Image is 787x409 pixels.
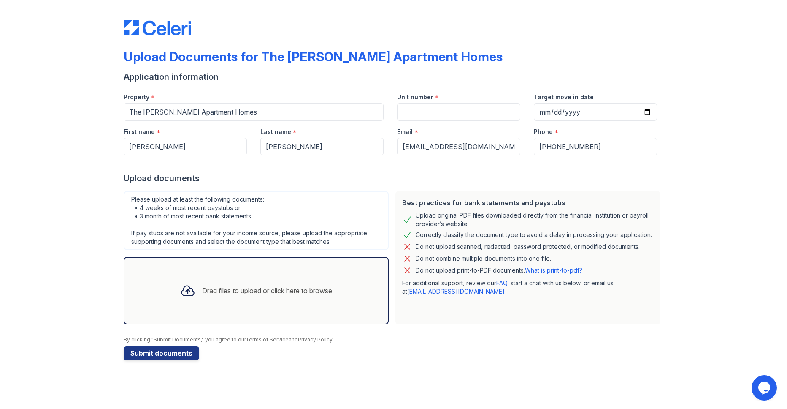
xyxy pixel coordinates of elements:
a: Terms of Service [246,336,289,343]
label: Phone [534,128,553,136]
div: Please upload at least the following documents: • 4 weeks of most recent paystubs or • 3 month of... [124,191,389,250]
div: Upload original PDF files downloaded directly from the financial institution or payroll provider’... [416,211,654,228]
label: Property [124,93,149,101]
label: Unit number [397,93,433,101]
a: FAQ [496,279,507,286]
div: By clicking "Submit Documents," you agree to our and [124,336,664,343]
img: CE_Logo_Blue-a8612792a0a2168367f1c8372b55b34899dd931a85d93a1a3d3e32e68fde9ad4.png [124,20,191,35]
p: For additional support, review our , start a chat with us below, or email us at [402,279,654,296]
label: First name [124,128,155,136]
a: [EMAIL_ADDRESS][DOMAIN_NAME] [407,288,505,295]
label: Target move in date [534,93,594,101]
div: Do not upload scanned, redacted, password protected, or modified documents. [416,242,640,252]
div: Correctly classify the document type to avoid a delay in processing your application. [416,230,652,240]
div: Drag files to upload or click here to browse [202,286,332,296]
div: Upload Documents for The [PERSON_NAME] Apartment Homes [124,49,503,64]
label: Last name [260,128,291,136]
div: Best practices for bank statements and paystubs [402,198,654,208]
div: Application information [124,71,664,83]
div: Do not combine multiple documents into one file. [416,254,551,264]
a: What is print-to-pdf? [525,267,582,274]
button: Submit documents [124,346,199,360]
p: Do not upload print-to-PDF documents. [416,266,582,275]
a: Privacy Policy. [298,336,333,343]
div: Upload documents [124,172,664,184]
label: Email [397,128,413,136]
iframe: chat widget [752,375,779,401]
